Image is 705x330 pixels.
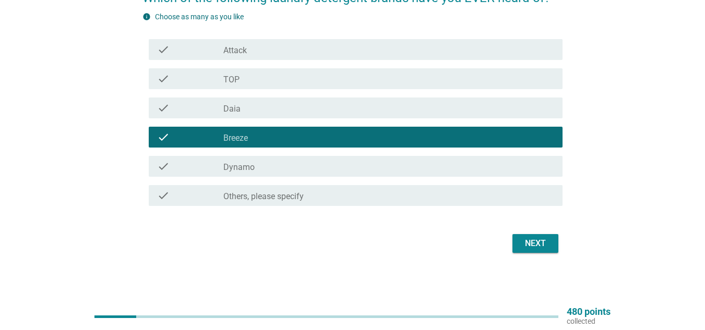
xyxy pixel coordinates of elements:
i: check [157,189,170,202]
label: Dynamo [223,162,255,173]
p: 480 points [567,307,611,316]
label: Daia [223,104,241,114]
i: check [157,43,170,56]
i: check [157,72,170,85]
label: Others, please specify [223,191,304,202]
i: check [157,102,170,114]
p: collected [567,316,611,326]
div: Next [521,237,550,250]
label: Choose as many as you like [155,13,244,21]
i: check [157,160,170,173]
i: info [142,13,151,21]
label: TOP [223,75,240,85]
i: check [157,131,170,143]
button: Next [512,234,558,253]
label: Breeze [223,133,248,143]
label: Attack [223,45,247,56]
